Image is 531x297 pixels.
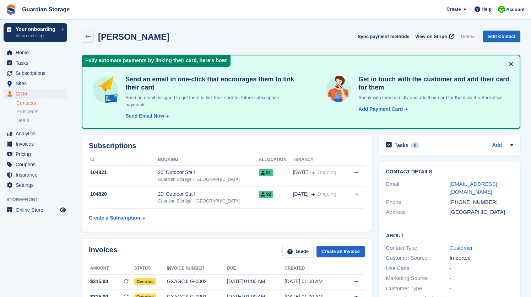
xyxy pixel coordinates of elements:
div: Guardian Storage - [GEOGRAPHIC_DATA] [158,176,259,183]
span: Sites [16,79,58,88]
div: Imported [450,254,513,262]
span: Home [16,48,58,58]
span: Storefront [6,196,71,203]
span: Overdue [134,278,156,285]
a: Edit Contact [483,31,520,42]
div: - [450,264,513,272]
a: Create a Subscription [89,211,145,225]
a: [EMAIL_ADDRESS][DOMAIN_NAME] [450,181,497,195]
span: Deals [16,117,29,124]
div: Marketing Source [386,274,450,282]
h4: Send an email in one-click that encourages them to link their card [123,75,296,91]
p: Speak with them directly and add their card for them via the Backoffice. [356,94,511,101]
span: Settings [16,180,58,190]
div: Create a Subscription [89,214,140,222]
a: menu [4,170,67,180]
a: View on Stripe [412,31,455,42]
span: Ongoing [318,191,336,197]
div: Customer Type [386,285,450,293]
th: Due [227,263,285,274]
span: Analytics [16,129,58,139]
div: 20' Outdoor Stall [158,190,259,198]
th: Tenancy [293,154,346,166]
div: 104820 [89,190,158,198]
th: Invoice number [167,263,227,274]
span: Coupons [16,160,58,169]
span: Help [482,6,492,13]
button: Delete [458,31,477,42]
a: menu [4,205,67,215]
a: Contacts [16,100,67,107]
a: menu [4,48,67,58]
span: Account [506,6,525,13]
a: menu [4,68,67,78]
div: GXAGCJLG-0002 [167,278,227,285]
a: Prospects [16,108,67,115]
div: Add Payment Card [358,106,403,113]
div: Fully automate payments by linking their card, here's how: [82,55,231,67]
span: 92 [259,191,273,198]
a: Add Payment Card [356,106,408,113]
span: [DATE] [293,190,308,198]
a: Deals [16,117,67,124]
button: Sync payment methods [358,31,410,42]
div: [DATE] 01:00 AM [285,278,342,285]
th: Status [134,263,167,274]
a: menu [4,149,67,159]
a: menu [4,139,67,149]
span: Online Store [16,205,58,215]
a: menu [4,129,67,139]
span: Pricing [16,149,58,159]
div: 0 [411,142,419,148]
div: - [450,285,513,293]
a: Preview store [59,206,67,214]
div: Email [386,180,450,196]
p: Send an email designed to get them to link their card for future subscription payments. [123,94,296,108]
div: [PHONE_NUMBER] [450,198,513,206]
div: Use Case [386,264,450,272]
th: ID [89,154,158,166]
img: send-email-b5881ef4c8f827a638e46e229e590028c7e36e3a6c99d2365469aff88783de13.svg [91,75,120,104]
img: Andrew Kinakin [498,6,505,13]
th: Created [285,263,342,274]
span: Tasks [16,58,58,68]
p: View next steps [16,33,58,39]
span: Insurance [16,170,58,180]
div: [GEOGRAPHIC_DATA] [450,208,513,216]
a: Customer [450,245,473,251]
a: menu [4,89,67,99]
div: [DATE] 01:00 AM [227,278,285,285]
h2: Invoices [89,246,117,258]
p: Your onboarding [16,27,58,32]
div: Address [386,208,450,216]
div: Send Email Now [125,112,164,120]
a: Your onboarding View next steps [4,23,67,42]
a: Create an Invoice [316,246,365,258]
div: Guardian Storage - [GEOGRAPHIC_DATA] [158,198,259,204]
a: Guardian Storage [19,4,72,15]
a: Add [492,141,502,150]
span: CRM [16,89,58,99]
a: menu [4,58,67,68]
h2: About [386,232,513,239]
div: - [450,274,513,282]
img: get-in-touch-e3e95b6451f4e49772a6039d3abdde126589d6f45a760754adfa51be33bf0f70.svg [324,75,353,104]
span: Invoices [16,139,58,149]
span: [DATE] [293,169,308,176]
th: Booking [158,154,259,166]
span: Ongoing [318,169,336,175]
div: 104821 [89,169,158,176]
th: Allocation [259,154,293,166]
span: View on Stripe [415,33,447,40]
h4: Get in touch with the customer and add their card for them [356,75,511,91]
div: Phone [386,198,450,206]
a: menu [4,160,67,169]
img: stora-icon-8386f47178a22dfd0bd8f6a31ec36ba5ce8667c1dd55bd0f319d3a0aa187defe.svg [6,4,16,15]
a: Guide [282,246,314,258]
h2: Tasks [395,142,408,148]
div: 20' Outdoor Stall [158,169,259,176]
span: Prospects [16,108,38,115]
a: menu [4,180,67,190]
h2: Subscriptions [89,142,365,150]
span: 91 [259,169,273,176]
